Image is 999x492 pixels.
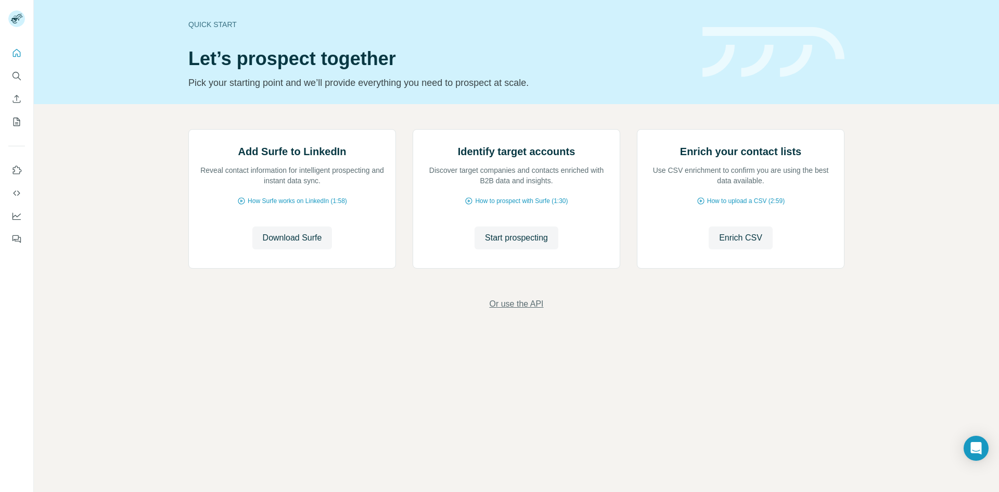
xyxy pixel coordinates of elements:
button: Use Surfe on LinkedIn [8,161,25,180]
button: Enrich CSV [709,226,773,249]
span: How to upload a CSV (2:59) [707,196,785,206]
span: How Surfe works on LinkedIn (1:58) [248,196,347,206]
button: Quick start [8,44,25,62]
button: Use Surfe API [8,184,25,203]
button: Dashboard [8,207,25,225]
h1: Let’s prospect together [188,48,690,69]
p: Discover target companies and contacts enriched with B2B data and insights. [424,165,609,186]
span: Start prospecting [485,232,548,244]
h2: Add Surfe to LinkedIn [238,144,347,159]
button: Search [8,67,25,85]
div: Open Intercom Messenger [964,436,989,461]
h2: Enrich your contact lists [680,144,801,159]
div: Quick start [188,19,690,30]
span: Download Surfe [263,232,322,244]
button: Enrich CSV [8,90,25,108]
p: Reveal contact information for intelligent prospecting and instant data sync. [199,165,385,186]
h2: Identify target accounts [458,144,575,159]
button: My lists [8,112,25,131]
p: Pick your starting point and we’ll provide everything you need to prospect at scale. [188,75,690,90]
button: Or use the API [489,298,543,310]
span: How to prospect with Surfe (1:30) [475,196,568,206]
img: banner [702,27,844,78]
span: Enrich CSV [719,232,762,244]
button: Download Surfe [252,226,332,249]
button: Feedback [8,230,25,248]
p: Use CSV enrichment to confirm you are using the best data available. [648,165,834,186]
button: Start prospecting [475,226,558,249]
